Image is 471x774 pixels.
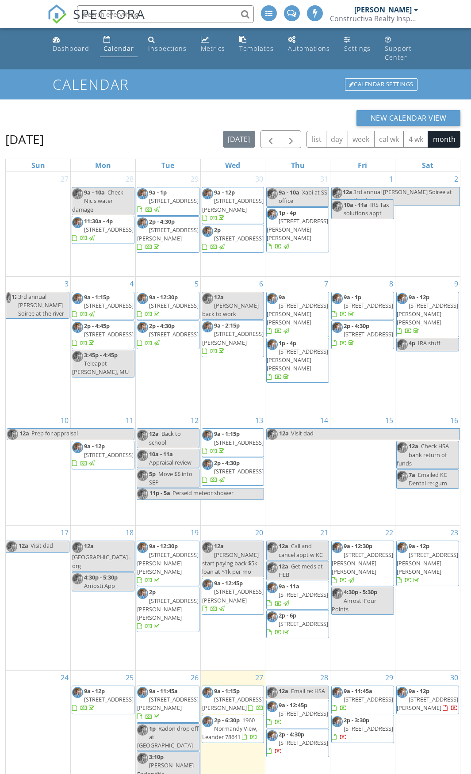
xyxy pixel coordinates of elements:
a: 9a [STREET_ADDRESS][PERSON_NAME][PERSON_NAME] [266,292,329,337]
a: 9a - 11a [STREET_ADDRESS] [267,582,328,607]
img: img20210909wa0000.jpeg [137,188,148,199]
a: Go to August 18, 2025 [124,526,135,540]
a: 2p - 4:30p [STREET_ADDRESS] [202,459,264,484]
span: Xabi at SS office [279,188,327,205]
a: 2p [STREET_ADDRESS] [202,225,264,253]
a: Friday [356,159,369,172]
td: Go to August 23, 2025 [395,526,460,670]
span: 9a - 12p [214,188,235,196]
a: Go to July 27, 2025 [59,172,70,186]
img: img20210909wa0000.jpeg [137,217,148,229]
td: Go to August 4, 2025 [71,276,136,413]
a: 9a - 11a [STREET_ADDRESS] [266,581,329,610]
td: Go to August 3, 2025 [6,276,71,413]
a: Go to August 10, 2025 [59,413,70,427]
span: [STREET_ADDRESS] [84,330,134,338]
td: Go to August 11, 2025 [71,413,136,526]
a: 2p - 4:30p [STREET_ADDRESS] [137,322,199,347]
span: 9a [279,293,285,301]
a: 9a - 12:30p [STREET_ADDRESS] [137,292,199,320]
span: 11:30a - 4p [84,217,113,225]
a: 1p - 4p [STREET_ADDRESS][PERSON_NAME][PERSON_NAME] [266,207,329,253]
span: 9a - 2:15p [214,321,240,329]
a: Wednesday [223,159,242,172]
span: [STREET_ADDRESS] [279,591,328,599]
button: Previous month [260,130,281,149]
img: img20210909wa0000.jpeg [137,542,148,553]
span: Visit dad [291,429,314,437]
img: img20210909wa0000.jpeg [332,322,343,333]
span: 12a [279,562,288,570]
span: Arriosti App [84,582,115,590]
img: img20210909wa0000.jpeg [202,459,213,470]
a: 2p - 4:30p [STREET_ADDRESS] [332,322,393,347]
td: Go to August 17, 2025 [6,526,71,670]
img: img20210909wa0000.jpeg [397,442,408,453]
td: Go to August 21, 2025 [265,526,330,670]
img: The Best Home Inspection Software - Spectora [47,4,67,24]
span: 4:30p - 5:30p [84,573,118,581]
button: week [348,131,375,148]
a: Go to July 30, 2025 [253,172,265,186]
span: 9a - 12p [84,442,105,450]
a: Go to August 6, 2025 [257,277,265,291]
span: Airrosti Four Points [332,597,376,613]
a: Go to August 13, 2025 [253,413,265,427]
span: 2p - 4:30p [149,217,175,225]
a: Go to August 11, 2025 [124,413,135,427]
img: img20210909wa0000.jpeg [72,217,83,228]
span: [STREET_ADDRESS] [344,301,393,309]
span: 2p - 4:30p [149,322,175,330]
a: 9a - 1:15p [STREET_ADDRESS] [72,293,134,318]
td: Go to August 6, 2025 [200,276,265,413]
a: 9a - 1p [STREET_ADDRESS] [331,292,394,320]
a: 9a - 12:45p [STREET_ADDRESS][PERSON_NAME] [202,579,264,613]
a: Go to August 8, 2025 [387,277,395,291]
span: [STREET_ADDRESS] [149,197,199,205]
a: 9a - 12:30p [STREET_ADDRESS][PERSON_NAME][PERSON_NAME] [332,542,393,584]
a: Go to August 2, 2025 [452,172,460,186]
td: Go to August 13, 2025 [200,413,265,526]
div: Dashboard [53,44,89,53]
span: 1p - 4p [279,209,296,217]
a: Go to August 20, 2025 [253,526,265,540]
a: Go to August 15, 2025 [383,413,395,427]
span: 12a [409,442,418,450]
img: img20210909wa0000.jpeg [202,579,213,590]
a: Automations (Advanced) [284,32,333,57]
img: img20210909wa0000.jpeg [332,588,343,599]
span: 9a - 10a [84,188,105,196]
a: 2p - 4:45p [STREET_ADDRESS] [72,322,134,347]
img: img20210909wa0000.jpeg [137,470,148,481]
span: 12a [11,292,16,319]
span: 12a [342,187,352,205]
img: img20210909wa0000.jpeg [72,442,83,453]
img: img20210909wa0000.jpeg [267,582,278,593]
a: 9a - 12:45p [STREET_ADDRESS][PERSON_NAME] [202,578,264,615]
a: Go to July 29, 2025 [189,172,200,186]
td: Go to August 20, 2025 [200,526,265,670]
span: [STREET_ADDRESS][PERSON_NAME][PERSON_NAME] [267,301,328,326]
a: 9a - 12p [STREET_ADDRESS] [72,442,134,467]
span: 12a [279,542,288,550]
img: img20210909wa0000.jpeg [397,471,408,482]
td: Go to August 1, 2025 [330,172,395,276]
img: img20210909wa0000.jpeg [137,293,148,304]
img: img20210909wa0000.jpeg [332,201,343,212]
span: 9a - 1p [149,188,167,196]
img: img20210909wa0000.jpeg [267,339,278,350]
img: img20210909wa0000.jpeg [202,430,213,441]
a: 9a - 12:30p [STREET_ADDRESS][PERSON_NAME][PERSON_NAME] [137,541,199,586]
img: img20210909wa0000.jpeg [202,226,213,237]
a: Go to August 9, 2025 [452,277,460,291]
span: 7a [409,471,415,479]
span: 2p - 4:30p [344,322,369,330]
td: Go to August 14, 2025 [265,413,330,526]
a: 2p - 4:30p [STREET_ADDRESS] [331,320,394,349]
td: Go to August 9, 2025 [395,276,460,413]
a: 2p [STREET_ADDRESS][PERSON_NAME][PERSON_NAME] [137,587,199,632]
div: [PERSON_NAME] [354,5,412,14]
a: 9a - 12:30p [STREET_ADDRESS] [137,293,199,318]
span: [STREET_ADDRESS] [149,301,199,309]
span: 10a - 11a [344,201,368,209]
